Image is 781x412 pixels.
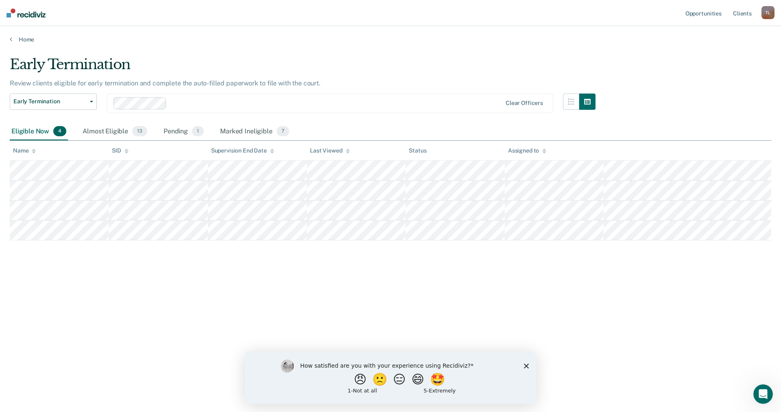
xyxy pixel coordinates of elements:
[761,6,774,19] div: T L
[192,126,204,137] span: 1
[10,123,68,141] div: Eligible Now4
[13,98,87,105] span: Early Termination
[211,147,274,154] div: Supervision End Date
[10,94,97,110] button: Early Termination
[310,147,349,154] div: Last Viewed
[162,123,205,141] div: Pending1
[81,123,149,141] div: Almost Eligible13
[761,6,774,19] button: TL
[10,79,321,87] p: Review clients eligible for early termination and complete the auto-filled paperwork to file with...
[245,351,536,404] iframe: Survey by Kim from Recidiviz
[112,147,129,154] div: SID
[132,126,147,137] span: 13
[10,36,771,43] a: Home
[53,126,66,137] span: 4
[10,56,596,79] div: Early Termination
[218,123,291,141] div: Marked Ineligible7
[13,147,36,154] div: Name
[508,147,546,154] div: Assigned to
[506,100,543,107] div: Clear officers
[409,147,426,154] div: Status
[7,9,46,17] img: Recidiviz
[277,126,289,137] span: 7
[753,384,773,404] iframe: Intercom live chat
